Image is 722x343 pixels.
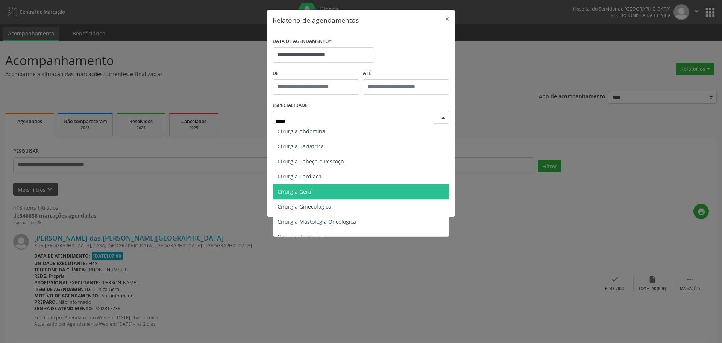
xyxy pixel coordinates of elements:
[273,36,332,47] label: DATA DE AGENDAMENTO
[278,218,356,225] span: Cirurgia Mastologia Oncologica
[363,68,449,79] label: ATÉ
[278,173,322,180] span: Cirurgia Cardiaca
[273,68,359,79] label: De
[273,15,359,25] h5: Relatório de agendamentos
[278,203,331,210] span: Cirurgia Ginecologica
[278,188,313,195] span: Cirurgia Geral
[440,10,455,28] button: Close
[273,100,308,111] label: ESPECIALIDADE
[278,143,324,150] span: Cirurgia Bariatrica
[278,233,325,240] span: Cirurgia Pediatrica
[278,158,344,165] span: Cirurgia Cabeça e Pescoço
[278,128,327,135] span: Cirurgia Abdominal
